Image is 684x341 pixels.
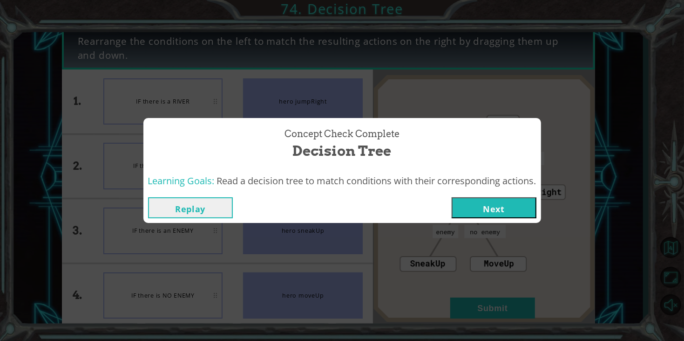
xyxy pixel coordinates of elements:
button: Replay [148,197,233,218]
span: Concept Check Complete [284,127,400,141]
button: Next [452,197,536,218]
span: Decision Tree [293,141,392,161]
span: Learning Goals: [148,174,215,187]
span: Read a decision tree to match conditions with their corresponding actions. [217,174,536,187]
